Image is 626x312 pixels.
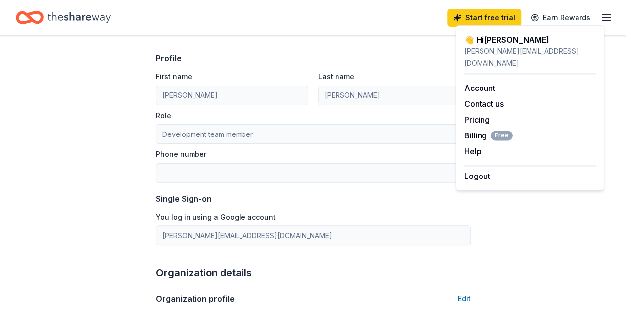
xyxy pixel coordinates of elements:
div: Organization details [156,265,471,281]
button: BillingFree [464,130,513,141]
button: Logout [464,170,490,182]
button: Help [464,145,482,157]
a: Earn Rewards [525,9,596,27]
span: Free [491,131,513,140]
button: Contact us [464,98,504,110]
label: First name [156,72,192,82]
a: Pricing [464,115,490,125]
label: You log in using a Google account [156,212,276,222]
label: Last name [318,72,354,82]
div: [PERSON_NAME][EMAIL_ADDRESS][DOMAIN_NAME] [464,45,596,69]
a: Home [16,6,111,29]
span: Billing [464,130,513,141]
div: Single Sign-on [156,193,471,205]
div: Profile [156,52,182,64]
label: Role [156,111,171,121]
a: Start free trial [447,9,521,27]
a: Account [464,83,495,93]
div: Organization profile [156,293,235,305]
label: Phone number [156,149,206,159]
div: 👋 Hi [PERSON_NAME] [464,34,596,45]
button: Edit [458,293,471,305]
